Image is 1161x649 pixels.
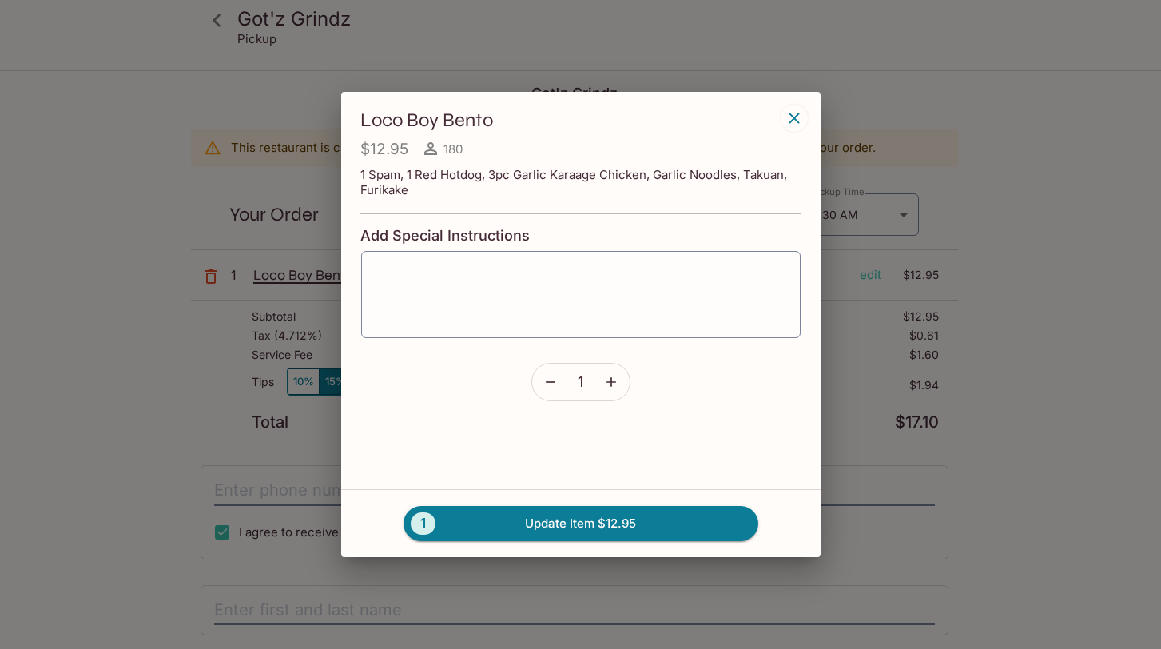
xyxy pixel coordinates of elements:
[360,139,408,159] h4: $12.95
[578,373,583,391] span: 1
[360,108,776,133] h3: Loco Boy Bento
[443,141,463,157] span: 180
[360,167,801,197] p: 1 Spam, 1 Red Hotdog, 3pc Garlic Karaage Chicken, Garlic Noodles, Takuan, Furikake
[360,227,801,245] h4: Add Special Instructions
[404,506,758,541] button: 1Update Item $12.95
[411,512,435,535] span: 1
